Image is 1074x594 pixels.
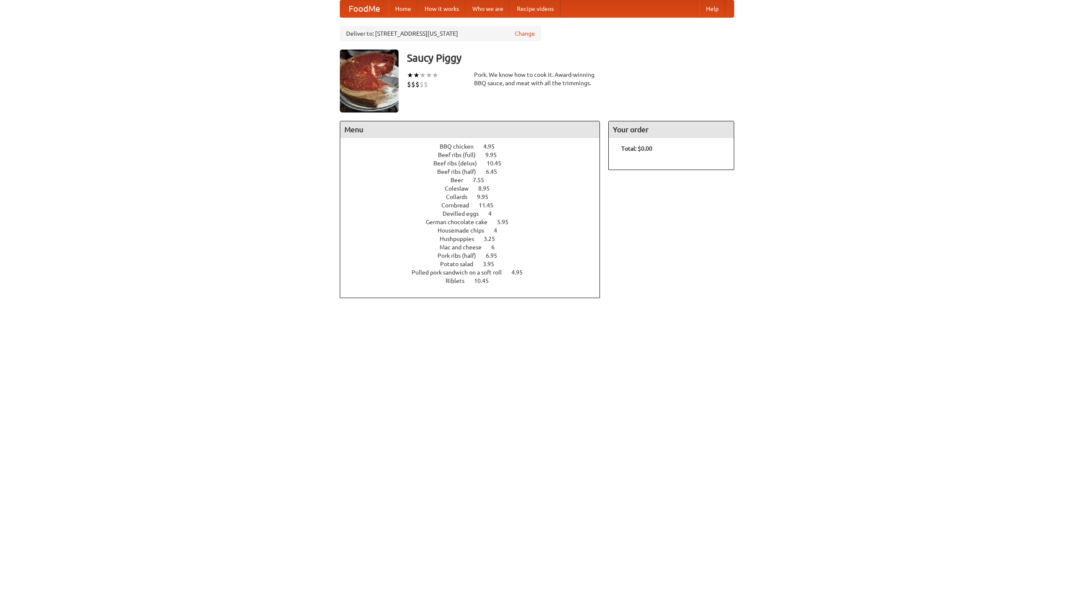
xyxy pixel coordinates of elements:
span: German chocolate cake [426,219,496,225]
span: 5.95 [497,219,517,225]
span: Pulled pork sandwich on a soft roll [412,269,510,276]
span: 6.95 [486,252,506,259]
span: 4 [494,227,506,234]
a: How it works [418,0,466,17]
a: Home [388,0,418,17]
span: Hushpuppies [440,236,482,242]
span: 8.95 [478,185,498,192]
a: Cornbread 11.45 [441,202,509,209]
span: 9.95 [485,152,505,158]
a: Pork ribs (half) 6.95 [438,252,513,259]
span: 6.45 [486,168,506,175]
span: BBQ chicken [440,143,482,150]
a: Housemade chips 4 [438,227,513,234]
span: Beef ribs (full) [438,152,484,158]
a: Help [699,0,725,17]
span: 9.95 [477,194,497,200]
h4: Menu [340,121,600,138]
a: Collards 9.95 [446,194,504,200]
li: ★ [432,71,438,80]
span: Housemade chips [438,227,493,234]
span: 10.45 [487,160,510,167]
a: Coleslaw 8.95 [445,185,505,192]
li: ★ [426,71,432,80]
a: German chocolate cake 5.95 [426,219,524,225]
span: 6 [491,244,503,251]
li: ★ [420,71,426,80]
a: Potato salad 3.95 [440,261,510,267]
h3: Saucy Piggy [407,50,734,66]
a: BBQ chicken 4.95 [440,143,510,150]
b: Total: $0.00 [621,145,652,152]
span: 4.95 [511,269,531,276]
span: Devilled eggs [443,210,487,217]
a: Beer 7.55 [451,177,500,183]
li: $ [411,80,415,89]
span: Collards [446,194,476,200]
span: 3.95 [483,261,503,267]
a: Pulled pork sandwich on a soft roll 4.95 [412,269,538,276]
li: ★ [413,71,420,80]
span: Potato salad [440,261,482,267]
span: Cornbread [441,202,477,209]
span: 10.45 [474,277,497,284]
a: FoodMe [340,0,388,17]
span: 4 [488,210,500,217]
a: Hushpuppies 3.25 [440,236,511,242]
a: Who we are [466,0,510,17]
div: Deliver to: [STREET_ADDRESS][US_STATE] [340,26,541,41]
span: Beef ribs (half) [437,168,485,175]
li: $ [424,80,428,89]
a: Riblets 10.45 [446,277,504,284]
li: ★ [407,71,413,80]
span: 3.25 [484,236,503,242]
a: Mac and cheese 6 [440,244,510,251]
span: 4.95 [483,143,503,150]
span: Riblets [446,277,473,284]
span: 11.45 [479,202,502,209]
a: Change [515,29,535,38]
h4: Your order [609,121,734,138]
span: Beer [451,177,472,183]
img: angular.jpg [340,50,399,113]
li: $ [407,80,411,89]
a: Devilled eggs 4 [443,210,507,217]
span: Beef ribs (delux) [433,160,485,167]
span: 7.55 [473,177,493,183]
a: Recipe videos [510,0,560,17]
li: $ [420,80,424,89]
a: Beef ribs (full) 9.95 [438,152,512,158]
span: Mac and cheese [440,244,490,251]
div: Pork. We know how to cook it. Award-winning BBQ sauce, and meat with all the trimmings. [474,71,600,87]
a: Beef ribs (half) 6.45 [437,168,513,175]
a: Beef ribs (delux) 10.45 [433,160,517,167]
span: Coleslaw [445,185,477,192]
span: Pork ribs (half) [438,252,485,259]
li: $ [415,80,420,89]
